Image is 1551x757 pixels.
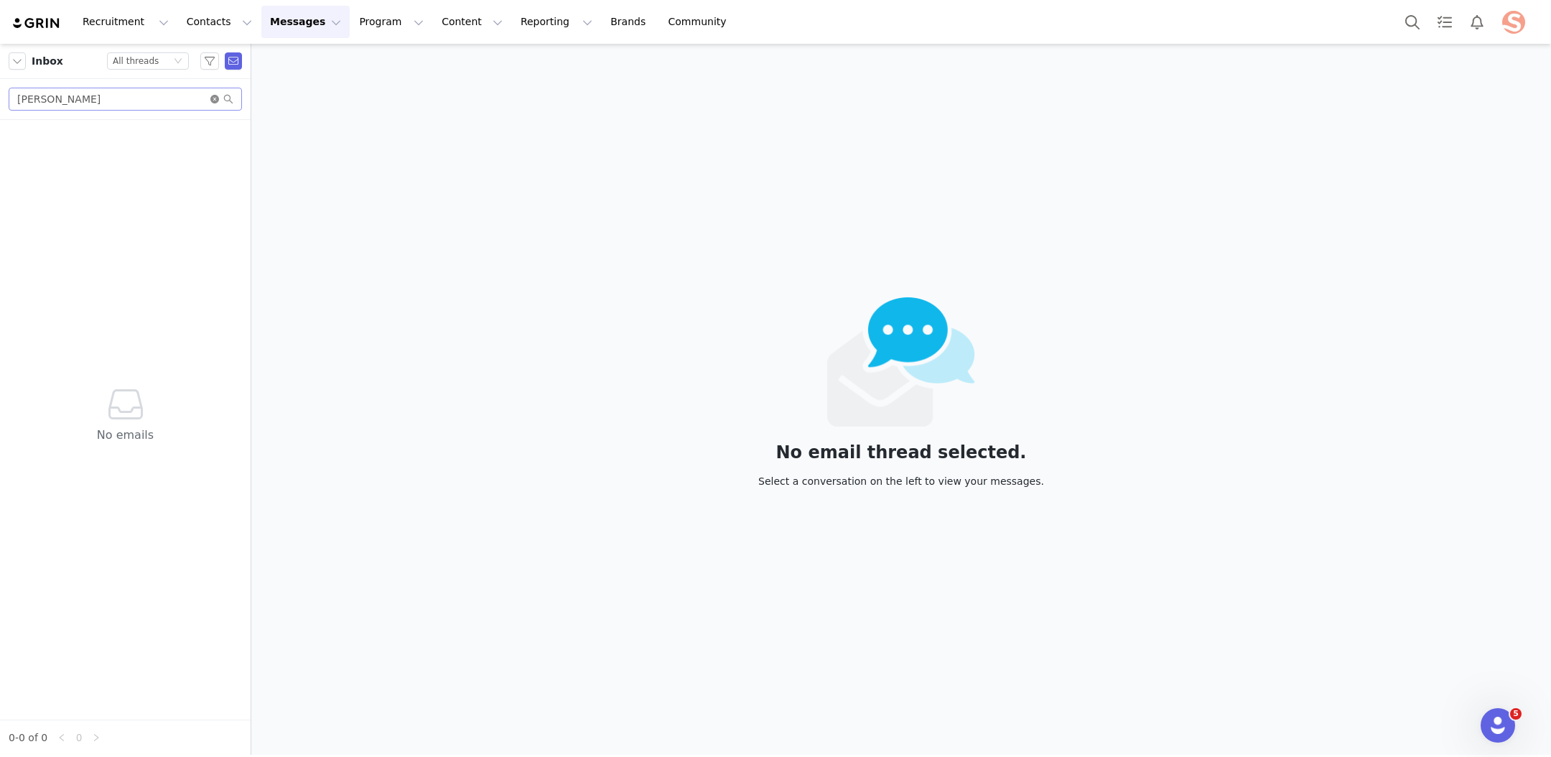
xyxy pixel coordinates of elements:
[1510,708,1522,720] span: 5
[88,729,105,746] li: Next Page
[223,94,233,104] i: icon: search
[1502,11,1525,34] img: f99a58a2-e820-49b2-b1c6-889a8229352e.jpeg
[1494,11,1540,34] button: Profile
[9,88,242,111] input: Search mail
[9,729,47,746] li: 0-0 of 0
[32,54,63,69] span: Inbox
[758,445,1044,460] div: No email thread selected.
[74,6,177,38] button: Recruitment
[350,6,432,38] button: Program
[225,52,242,70] span: Send Email
[1481,708,1515,743] iframe: Intercom live chat
[178,6,261,38] button: Contacts
[758,473,1044,489] div: Select a conversation on the left to view your messages.
[53,729,70,746] li: Previous Page
[660,6,742,38] a: Community
[602,6,658,38] a: Brands
[210,95,219,103] i: icon: close-circle
[1429,6,1461,38] a: Tasks
[57,733,66,742] i: icon: left
[11,17,62,30] img: grin logo
[92,733,101,742] i: icon: right
[113,53,159,69] div: All threads
[1397,6,1428,38] button: Search
[70,729,88,746] li: 0
[433,6,511,38] button: Content
[827,297,976,427] img: emails-empty2x.png
[1461,6,1493,38] button: Notifications
[71,730,87,746] a: 0
[174,57,182,67] i: icon: down
[97,428,154,442] span: No emails
[512,6,601,38] button: Reporting
[261,6,350,38] button: Messages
